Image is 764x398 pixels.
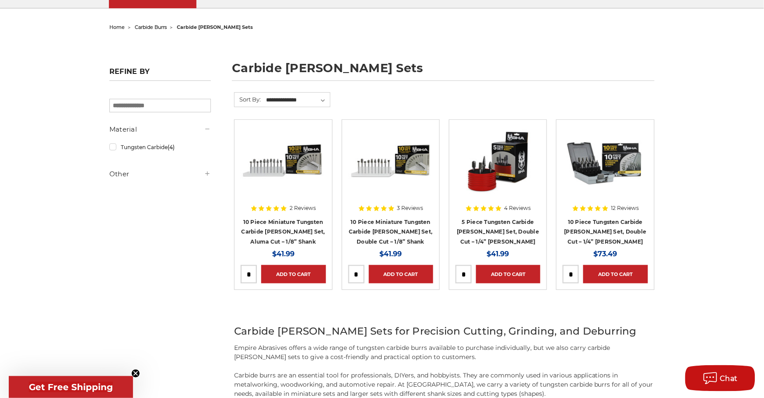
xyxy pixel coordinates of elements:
[563,126,648,196] img: BHA Carbide Burr 10 Piece Set, Double Cut with 1/4" Shanks
[29,382,113,392] span: Get Free Shipping
[456,126,540,238] a: BHA Double Cut Carbide Burr 5 Piece Set, 1/4" Shank
[235,93,261,106] label: Sort By:
[685,365,755,391] button: Chat
[594,250,617,258] span: $73.49
[234,324,655,339] h2: Carbide [PERSON_NAME] Sets for Precision Cutting, Grinding, and Deburring
[456,126,540,196] img: BHA Double Cut Carbide Burr 5 Piece Set, 1/4" Shank
[457,219,539,245] a: 5 Piece Tungsten Carbide [PERSON_NAME] Set, Double Cut – 1/4” [PERSON_NAME]
[109,24,125,30] a: home
[232,62,655,81] h1: carbide [PERSON_NAME] sets
[487,250,509,258] span: $41.99
[234,343,655,362] p: Empire Abrasives offers a wide range of tungsten carbide burrs available to purchase individually...
[9,376,133,398] div: Get Free ShippingClose teaser
[564,219,647,245] a: 10 Piece Tungsten Carbide [PERSON_NAME] Set, Double Cut – 1/4” [PERSON_NAME]
[177,24,253,30] span: carbide [PERSON_NAME] sets
[109,140,211,155] a: Tungsten Carbide
[135,24,167,30] a: carbide burrs
[369,265,433,283] a: Add to Cart
[348,126,433,238] a: BHA Double Cut Mini Carbide Burr Set, 1/8" Shank
[261,265,326,283] a: Add to Cart
[379,250,402,258] span: $41.99
[242,219,326,245] a: 10 Piece Miniature Tungsten Carbide [PERSON_NAME] Set, Aluma Cut – 1/8” Shank
[265,94,330,107] select: Sort By:
[109,169,211,179] h5: Other
[348,126,433,196] img: BHA Double Cut Mini Carbide Burr Set, 1/8" Shank
[109,67,211,81] h5: Refine by
[720,374,738,383] span: Chat
[349,219,433,245] a: 10 Piece Miniature Tungsten Carbide [PERSON_NAME] Set, Double Cut – 1/8” Shank
[109,124,211,135] h5: Material
[272,250,294,258] span: $41.99
[476,265,540,283] a: Add to Cart
[583,265,648,283] a: Add to Cart
[131,369,140,378] button: Close teaser
[168,144,175,150] span: (4)
[241,126,326,196] img: BHA Aluma Cut Mini Carbide Burr Set, 1/8" Shank
[241,126,326,238] a: BHA Aluma Cut Mini Carbide Burr Set, 1/8" Shank
[563,126,648,238] a: BHA Carbide Burr 10 Piece Set, Double Cut with 1/4" Shanks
